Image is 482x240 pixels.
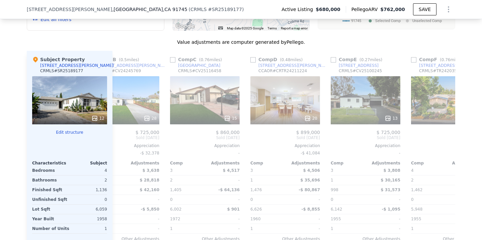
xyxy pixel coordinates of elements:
div: Finished Sqft [32,185,68,195]
div: Value adjustments are computer generated by Pellego . [27,39,455,45]
span: -$ 1,095 [382,207,400,212]
span: -$ 41,084 [301,151,320,155]
div: 1960 [250,214,284,224]
span: 0 [331,197,333,202]
div: 1955 [411,214,445,224]
button: Show Options [442,3,455,16]
div: - [367,224,400,233]
span: $ 860,000 [216,130,240,135]
span: ( miles) [437,57,465,62]
span: 6,142 [331,207,342,212]
div: 1 [331,224,364,233]
span: ( miles) [116,57,142,62]
div: 2 [71,175,107,185]
span: $ 725,000 [136,130,159,135]
span: 0 [411,197,414,202]
a: [STREET_ADDRESS][PERSON_NAME] [250,63,328,68]
div: - [447,224,481,233]
div: [STREET_ADDRESS][PERSON_NAME] [258,63,328,68]
span: Map data ©2025 Google [227,26,263,30]
div: Adjustments [205,160,240,166]
span: 0.48 [282,57,291,62]
div: 15 [224,115,237,122]
div: Characteristics [32,160,70,166]
div: - [287,214,320,224]
div: Appreciation [90,143,159,148]
span: # SR25189177 [208,7,242,12]
div: 6,059 [71,205,107,214]
div: 1 [170,224,204,233]
div: 2 [170,175,204,185]
div: CRMLS # SR25189177 [40,68,83,74]
div: [GEOGRAPHIC_DATA] [178,63,220,68]
span: 998 [331,188,338,192]
div: Comp B [90,56,142,63]
button: Edit structure [32,130,107,135]
span: 3 [331,168,333,173]
button: SAVE [413,3,436,15]
span: $ 4,517 [223,168,240,173]
div: Comp F [411,56,465,63]
div: Adjustments [446,160,481,166]
div: CRMLS # CV25100245 [339,68,382,74]
div: Comp C [170,56,225,63]
span: 3 [170,168,173,173]
div: Lot Sqft [32,205,68,214]
span: $ 35,696 [300,178,320,183]
span: 0.76 [200,57,210,62]
div: - [126,214,159,224]
div: Comp [331,160,366,166]
div: Comp E [331,56,385,63]
span: ( miles) [277,57,305,62]
div: 1 [250,224,284,233]
span: Active Listing [282,6,316,13]
text: Selected Comp [375,19,401,23]
span: , CA 91745 [163,7,187,12]
a: Open this area in Google Maps (opens a new window) [174,22,196,31]
div: - [126,195,159,204]
span: -$ 64,136 [218,188,240,192]
span: 3 [250,168,253,173]
span: 1,476 [250,188,262,192]
div: - [447,166,481,175]
button: Edit all filters [32,16,71,23]
div: CRMLS # CV25116458 [178,68,221,74]
div: Adjustments [285,160,320,166]
span: $ 899,000 [296,130,320,135]
span: $ 31,573 [381,188,400,192]
div: CCAOR # CRTR24211224 [258,68,307,74]
div: 1 [250,175,284,185]
span: 1,462 [411,188,422,192]
div: 1,136 [71,185,107,195]
a: Report a map error [281,26,308,30]
span: Sold [DATE] [90,135,159,140]
span: $680,000 [316,6,340,13]
span: [STREET_ADDRESS][PERSON_NAME] [27,6,112,13]
div: - [287,224,320,233]
div: - [206,175,240,185]
div: Subject Property [32,56,85,63]
span: Sold [DATE] [250,135,320,140]
div: [STREET_ADDRESS][PERSON_NAME] [40,63,113,68]
span: ( miles) [357,57,385,62]
span: -$ 5,850 [141,207,159,212]
span: $ 28,818 [140,178,159,183]
div: [STREET_ADDRESS] [419,63,459,68]
span: 0.76 [441,57,451,62]
div: [STREET_ADDRESS][PERSON_NAME] [98,63,167,68]
div: - [447,195,481,204]
div: Comp D [250,56,305,63]
span: 0 [170,197,173,202]
div: 1955 [331,214,364,224]
div: - [126,224,159,233]
span: -$ 32,378 [140,151,159,155]
div: Appreciation [170,143,240,148]
div: - [287,195,320,204]
div: ( ) [189,6,244,13]
span: Sold [DATE] [411,135,481,140]
span: $ 901 [227,207,240,212]
text: Unselected Comp [412,19,442,23]
span: $ 725,000 [377,130,400,135]
div: 2 [411,175,445,185]
div: Number of Units [32,224,69,233]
